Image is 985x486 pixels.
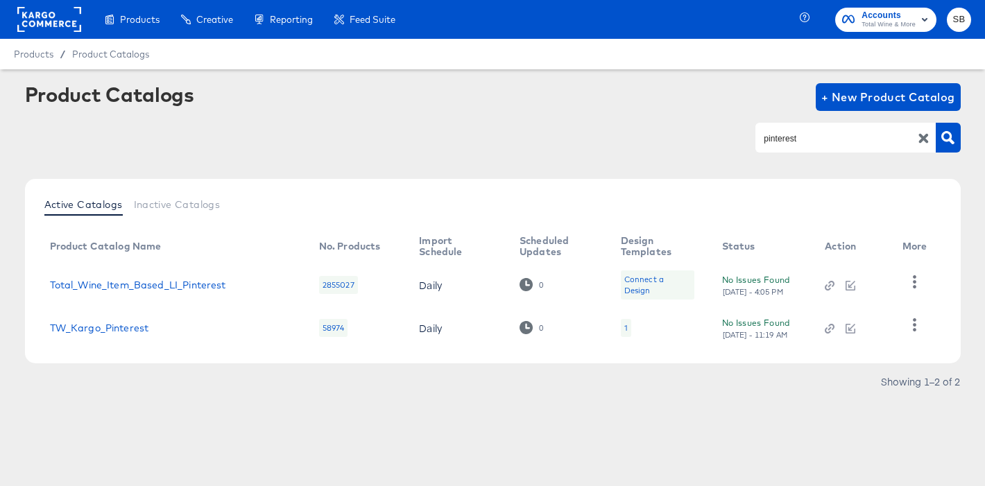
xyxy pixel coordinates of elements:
div: 58974 [319,319,348,337]
div: Connect a Design [624,274,691,296]
div: 0 [538,280,544,290]
th: Status [711,230,814,263]
button: SB [947,8,971,32]
div: Import Schedule [419,235,492,257]
a: Total_Wine_Item_Based_LI_Pinterest [50,279,226,290]
div: 0 [520,278,544,291]
div: Design Templates [621,235,694,257]
th: More [891,230,944,263]
div: 2855027 [319,276,358,294]
div: 1 [624,322,628,333]
button: AccountsTotal Wine & More [835,8,936,32]
td: Daily [408,263,508,306]
th: Action [814,230,891,263]
span: Products [14,49,53,60]
div: Scheduled Updates [520,235,593,257]
span: Accounts [862,8,916,23]
span: Reporting [270,14,313,25]
span: + New Product Catalog [821,87,955,107]
span: Total Wine & More [862,19,916,31]
td: Daily [408,306,508,349]
div: 0 [538,323,544,333]
div: 0 [520,321,544,334]
div: Showing 1–2 of 2 [880,376,961,386]
a: Product Catalogs [72,49,149,60]
input: Search Product Catalogs [761,130,909,146]
span: Feed Suite [350,14,395,25]
span: / [53,49,72,60]
span: Products [120,14,160,25]
span: SB [952,12,966,28]
a: TW_Kargo_Pinterest [50,322,149,333]
div: Product Catalogs [25,83,194,105]
div: 1 [621,319,631,337]
span: Inactive Catalogs [134,199,221,210]
div: No. Products [319,241,381,252]
div: Product Catalog Name [50,241,162,252]
div: Connect a Design [621,270,694,300]
span: Active Catalogs [44,199,123,210]
span: Creative [196,14,233,25]
button: + New Product Catalog [816,83,961,111]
